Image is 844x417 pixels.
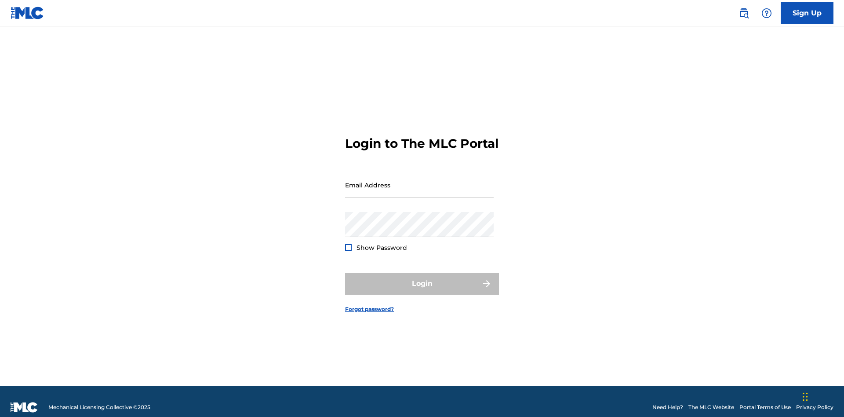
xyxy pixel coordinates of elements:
[739,403,791,411] a: Portal Terms of Use
[796,403,833,411] a: Privacy Policy
[688,403,734,411] a: The MLC Website
[11,402,38,413] img: logo
[761,8,772,18] img: help
[48,403,150,411] span: Mechanical Licensing Collective © 2025
[781,2,833,24] a: Sign Up
[345,136,498,151] h3: Login to The MLC Portal
[738,8,749,18] img: search
[803,384,808,410] div: Drag
[357,244,407,252] span: Show Password
[345,305,394,313] a: Forgot password?
[735,4,753,22] a: Public Search
[11,7,44,19] img: MLC Logo
[758,4,775,22] div: Help
[652,403,683,411] a: Need Help?
[800,375,844,417] iframe: Chat Widget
